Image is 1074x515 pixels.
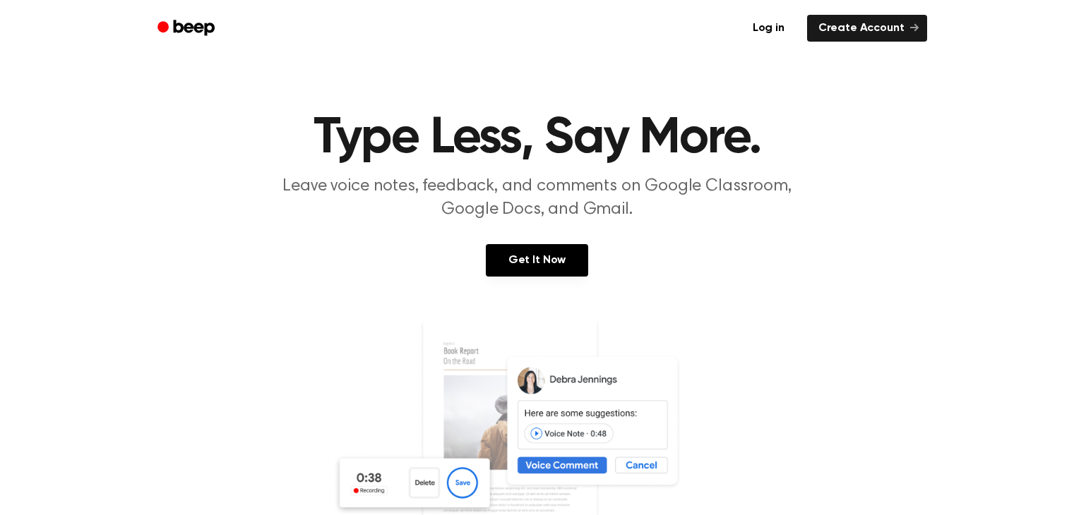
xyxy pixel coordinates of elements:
[148,15,227,42] a: Beep
[176,113,899,164] h1: Type Less, Say More.
[486,244,588,277] a: Get It Now
[266,175,809,222] p: Leave voice notes, feedback, and comments on Google Classroom, Google Docs, and Gmail.
[807,15,927,42] a: Create Account
[739,12,799,44] a: Log in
